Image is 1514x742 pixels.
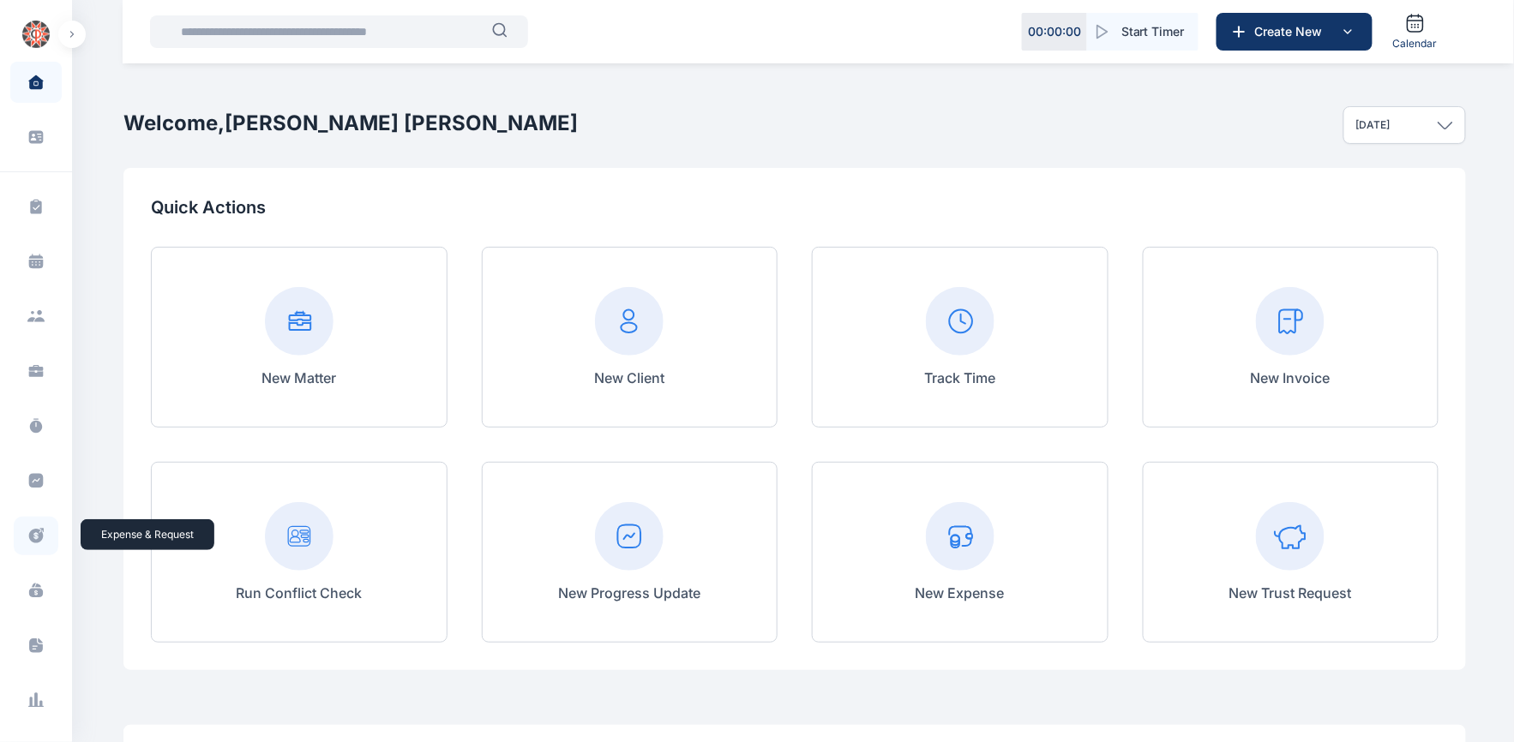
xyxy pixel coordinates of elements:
p: [DATE] [1356,118,1391,132]
button: Start Timer [1087,13,1199,51]
p: New Progress Update [558,583,700,603]
p: Run Conflict Check [237,583,363,603]
p: New Client [594,368,664,388]
p: New Trust Request [1229,583,1352,603]
span: Create New [1248,23,1337,40]
p: Quick Actions [151,195,1439,219]
span: Calendar [1393,37,1438,51]
button: Create New [1217,13,1373,51]
span: Start Timer [1121,23,1185,40]
p: New Expense [916,583,1005,603]
a: Calendar [1386,6,1445,57]
h2: Welcome, [PERSON_NAME] [PERSON_NAME] [123,110,578,137]
p: New Invoice [1251,368,1331,388]
p: 00 : 00 : 00 [1028,23,1081,40]
p: Track Time [924,368,995,388]
p: New Matter [262,368,337,388]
